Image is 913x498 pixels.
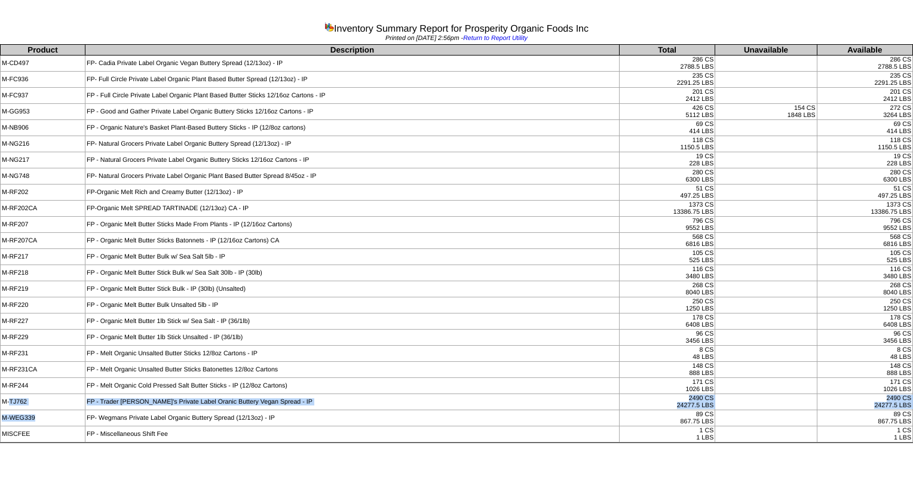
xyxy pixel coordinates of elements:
[85,120,619,136] td: FP - Organic Nature's Basket Plant-Based Buttery Sticks - IP (12/8oz cartons)
[85,281,619,297] td: FP - Organic Melt Butter Stick Bulk - IP (30lb) (Unsalted)
[1,313,85,330] td: M-RF227
[817,185,912,201] td: 51 CS 497.25 LBS
[715,45,817,56] th: Unavailable
[619,410,715,426] td: 89 CS 867.75 LBS
[619,136,715,152] td: 118 CS 1150.5 LBS
[817,201,912,217] td: 1373 CS 13386.75 LBS
[619,72,715,88] td: 235 CS 2291.25 LBS
[85,168,619,185] td: FP- Natural Grocers Private Label Organic Plant Based Butter Spread 8/45oz - IP
[619,233,715,249] td: 568 CS 6816 LBS
[1,362,85,378] td: M-RF231CA
[1,168,85,185] td: M-NG748
[817,410,912,426] td: 89 CS 867.75 LBS
[1,378,85,394] td: M-RF244
[1,330,85,346] td: M-RF229
[619,152,715,168] td: 19 CS 228 LBS
[1,120,85,136] td: M-NB906
[1,201,85,217] td: M-RF202CA
[85,72,619,88] td: FP- Full Circle Private Label Organic Plant Based Butter Spread (12/13oz) - IP
[619,346,715,362] td: 8 CS 48 LBS
[85,201,619,217] td: FP-Organic Melt SPREAD TARTINADE (12/13oz) CA - IP
[619,249,715,265] td: 105 CS 525 LBS
[817,56,912,72] td: 286 CS 2788.5 LBS
[85,410,619,426] td: FP- Wegmans Private Label Organic Buttery Spread (12/13oz) - IP
[619,217,715,233] td: 796 CS 9552 LBS
[817,233,912,249] td: 568 CS 6816 LBS
[85,249,619,265] td: FP - Organic Melt Butter Bulk w/ Sea Salt 5lb - IP
[817,72,912,88] td: 235 CS 2291.25 LBS
[85,346,619,362] td: FP - Melt Organic Unsalted Butter Sticks 12/8oz Cartons - IP
[817,378,912,394] td: 171 CS 1026 LBS
[85,426,619,442] td: FP - Miscellaneous Shift Fee
[619,394,715,410] td: 2490 CS 24277.5 LBS
[1,56,85,72] td: M-CD497
[817,120,912,136] td: 69 CS 414 LBS
[85,313,619,330] td: FP - Organic Melt Butter 1lb Stick w/ Sea Salt - IP (36/1lb)
[817,45,912,56] th: Available
[817,265,912,281] td: 116 CS 3480 LBS
[817,104,912,120] td: 272 CS 3264 LBS
[85,233,619,249] td: FP - Organic Melt Butter Sticks Batonnets - IP (12/16oz Cartons) CA
[1,88,85,104] td: M-FC937
[619,281,715,297] td: 268 CS 8040 LBS
[817,346,912,362] td: 8 CS 48 LBS
[1,233,85,249] td: M-RF207CA
[619,330,715,346] td: 96 CS 3456 LBS
[1,249,85,265] td: M-RF217
[619,426,715,442] td: 1 CS 1 LBS
[324,22,334,32] img: graph.gif
[1,45,85,56] th: Product
[817,168,912,185] td: 280 CS 6300 LBS
[817,313,912,330] td: 178 CS 6408 LBS
[619,378,715,394] td: 171 CS 1026 LBS
[619,56,715,72] td: 286 CS 2788.5 LBS
[817,88,912,104] td: 201 CS 2412 LBS
[85,297,619,313] td: FP - Organic Melt Butter Bulk Unsalted 5lb - IP
[619,185,715,201] td: 51 CS 497.25 LBS
[619,201,715,217] td: 1373 CS 13386.75 LBS
[1,410,85,426] td: M-WEG339
[1,281,85,297] td: M-RF219
[85,152,619,168] td: FP - Natural Grocers Private Label Organic Buttery Sticks 12/16oz Cartons - IP
[1,104,85,120] td: M-GG953
[1,185,85,201] td: M-RF202
[85,104,619,120] td: FP - Good and Gather Private Label Organic Buttery Sticks 12/16oz Cartons - IP
[85,394,619,410] td: FP - Trader [PERSON_NAME]'s Private Label Oranic Buttery Vegan Spread - IP
[463,35,528,42] a: Return to Report Utility
[619,297,715,313] td: 250 CS 1250 LBS
[619,104,715,120] td: 426 CS 5112 LBS
[85,88,619,104] td: FP - Full Circle Private Label Organic Plant Based Butter Sticks 12/16oz Cartons - IP
[619,362,715,378] td: 148 CS 888 LBS
[1,136,85,152] td: M-NG216
[817,426,912,442] td: 1 CS 1 LBS
[1,217,85,233] td: M-RF207
[85,265,619,281] td: FP - Organic Melt Butter Stick Bulk w/ Sea Salt 30lb - IP (30lb)
[817,330,912,346] td: 96 CS 3456 LBS
[85,217,619,233] td: FP - Organic Melt Butter Sticks Made From Plants - IP (12/16oz Cartons)
[85,330,619,346] td: FP - Organic Melt Butter 1lb Stick Unsalted - IP (36/1lb)
[1,152,85,168] td: M-NG217
[85,45,619,56] th: Description
[817,281,912,297] td: 268 CS 8040 LBS
[1,297,85,313] td: M-RF220
[817,297,912,313] td: 250 CS 1250 LBS
[619,168,715,185] td: 280 CS 6300 LBS
[85,378,619,394] td: FP - Melt Organic Cold Pressed Salt Butter Sticks - IP (12/8oz Cartons)
[1,346,85,362] td: M-RF231
[85,56,619,72] td: FP- Cadia Private Label Organic Vegan Buttery Spread (12/13oz) - IP
[619,45,715,56] th: Total
[817,152,912,168] td: 19 CS 228 LBS
[619,120,715,136] td: 69 CS 414 LBS
[1,426,85,442] td: MISCFEE
[85,136,619,152] td: FP- Natural Grocers Private Label Organic Buttery Spread (12/13oz) - IP
[817,136,912,152] td: 118 CS 1150.5 LBS
[85,362,619,378] td: FP - Melt Organic Unsalted Butter Sticks Batonettes 12/8oz Cartons
[1,394,85,410] td: M-TJ762
[1,265,85,281] td: M-RF218
[619,265,715,281] td: 116 CS 3480 LBS
[715,104,817,120] td: 154 CS 1848 LBS
[817,362,912,378] td: 148 CS 888 LBS
[85,185,619,201] td: FP-Organic Melt Rich and Creamy Butter (12/13oz) - IP
[619,88,715,104] td: 201 CS 2412 LBS
[1,72,85,88] td: M-FC936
